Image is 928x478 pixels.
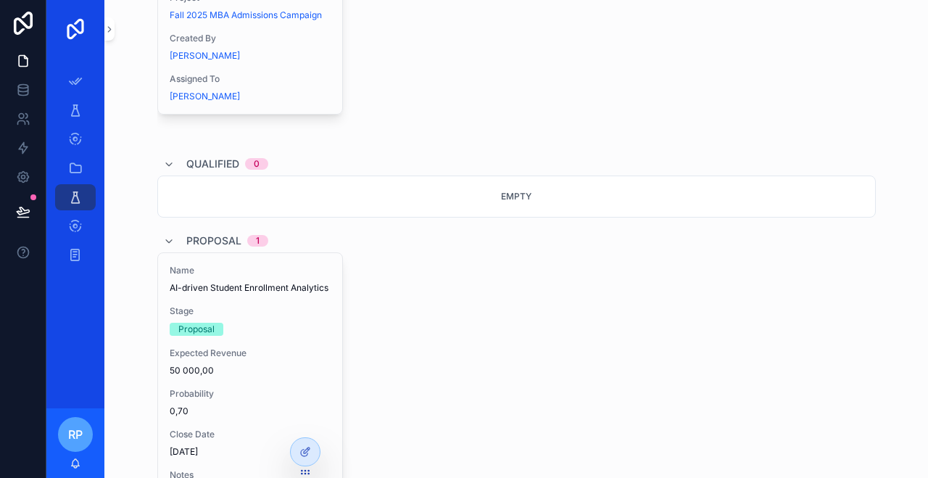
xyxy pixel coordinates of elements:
[170,282,331,294] span: AI-driven Student Enrollment Analytics
[46,58,104,287] div: scrollable content
[170,347,331,359] span: Expected Revenue
[170,33,331,44] span: Created By
[170,73,331,85] span: Assigned To
[178,323,215,336] div: Proposal
[501,191,531,202] span: Empty
[170,446,331,458] span: [DATE]
[64,17,87,41] img: App logo
[170,50,240,62] a: [PERSON_NAME]
[170,365,331,376] span: 50 000,00
[170,9,322,21] a: Fall 2025 MBA Admissions Campaign
[170,429,331,440] span: Close Date
[170,305,331,317] span: Stage
[186,234,241,248] span: Proposal
[170,265,331,276] span: Name
[256,235,260,247] div: 1
[186,157,239,171] span: Qualified
[254,158,260,170] div: 0
[170,388,331,400] span: Probability
[170,91,240,102] a: [PERSON_NAME]
[170,405,331,417] span: 0,70
[68,426,83,443] span: RP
